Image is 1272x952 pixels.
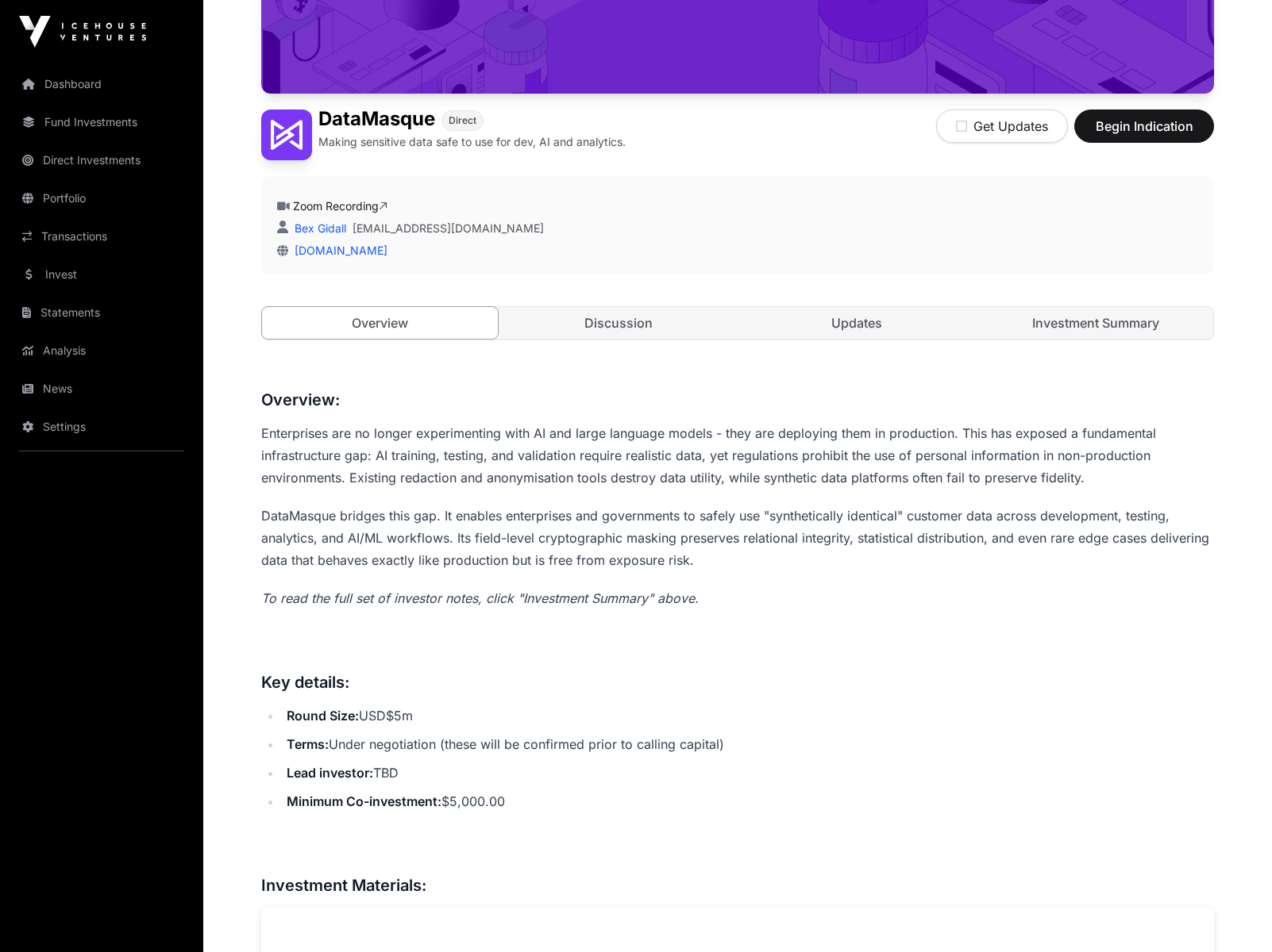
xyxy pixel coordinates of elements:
p: Enterprises are no longer experimenting with AI and large language models - they are deploying th... [261,422,1214,489]
h1: DataMasque [318,109,435,131]
a: Bex Gidall [291,221,346,235]
a: Zoom Recording [293,199,387,213]
h3: Investment Materials: [261,873,1214,898]
li: $5,000.00 [282,790,1214,812]
button: Get Updates [936,109,1068,143]
strong: Terms: [287,736,329,752]
em: To read the full set of investor notes, click "Investment Summary" above. [261,590,699,606]
a: Dashboard [13,67,191,102]
a: Analysis [13,333,191,368]
p: DataMasque bridges this gap. It enables enterprises and governments to safely use "synthetically ... [261,505,1214,571]
a: Fund Investments [13,105,191,140]
h3: Key details: [261,670,1214,695]
a: Overview [261,306,499,340]
img: Icehouse Ventures Logo [19,16,146,48]
a: Invest [13,257,191,292]
strong: Lead investor [287,765,369,781]
li: Under negotiation (these will be confirmed prior to calling capital) [282,733,1214,755]
iframe: Chat Widget [1193,876,1272,952]
a: Settings [13,409,191,444]
strong: Round Size: [287,708,359,724]
span: Begin Indication [1094,117,1194,136]
a: Discussion [501,307,737,339]
a: [EMAIL_ADDRESS][DOMAIN_NAME] [353,221,544,236]
img: DataMasque [261,109,312,160]
li: TBD [282,762,1214,784]
button: Begin Indication [1074,109,1214,143]
a: News [13,371,191,406]
p: Making sensitive data safe to use for dev, AI and analytics. [318,134,626,150]
span: Direct [449,114,476,127]
a: Investment Summary [978,307,1214,339]
a: Begin Indication [1074,125,1214,141]
h3: Overview: [261,387,1214,413]
nav: Tabs [262,307,1213,339]
a: Portfolio [13,181,191,216]
a: Direct Investments [13,143,191,178]
strong: : [369,765,373,781]
strong: Minimum Co-investment: [287,793,441,809]
li: USD$5m [282,704,1214,727]
a: Statements [13,295,191,330]
a: Updates [739,307,975,339]
a: [DOMAIN_NAME] [288,244,387,257]
a: Transactions [13,219,191,254]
